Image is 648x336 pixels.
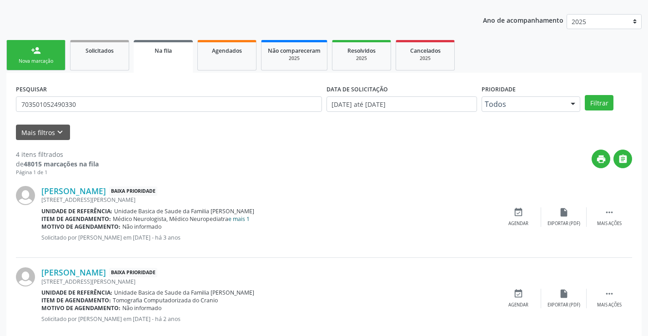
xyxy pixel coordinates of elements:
[592,150,610,168] button: print
[41,278,496,286] div: [STREET_ADDRESS][PERSON_NAME]
[212,47,242,55] span: Agendados
[41,223,121,231] b: Motivo de agendamento:
[114,289,254,296] span: Unidade Basica de Saude da Familia [PERSON_NAME]
[548,221,580,227] div: Exportar (PDF)
[41,186,106,196] a: [PERSON_NAME]
[16,186,35,205] img: img
[508,221,528,227] div: Agendar
[597,221,622,227] div: Mais ações
[113,215,250,223] span: Médico Neurologista, Médico Neuropediatra
[16,96,322,112] input: Nome, CNS
[16,82,47,96] label: PESQUISAR
[228,215,250,223] a: e mais 1
[339,55,384,62] div: 2025
[41,196,496,204] div: [STREET_ADDRESS][PERSON_NAME]
[85,47,114,55] span: Solicitados
[597,302,622,308] div: Mais ações
[16,159,99,169] div: de
[41,304,121,312] b: Motivo de agendamento:
[41,315,496,323] p: Solicitado por [PERSON_NAME] em [DATE] - há 2 anos
[109,268,157,277] span: Baixa Prioridade
[559,207,569,217] i: insert_drive_file
[41,207,112,215] b: Unidade de referência:
[155,47,172,55] span: Na fila
[113,296,218,304] span: Tomografia Computadorizada do Cranio
[55,127,65,137] i: keyboard_arrow_down
[347,47,376,55] span: Resolvidos
[16,169,99,176] div: Página 1 de 1
[268,55,321,62] div: 2025
[122,223,161,231] span: Não informado
[410,47,441,55] span: Cancelados
[483,14,563,25] p: Ano de acompanhamento
[41,296,111,304] b: Item de agendamento:
[604,207,614,217] i: 
[513,207,523,217] i: event_available
[559,289,569,299] i: insert_drive_file
[16,125,70,140] button: Mais filtroskeyboard_arrow_down
[41,215,111,223] b: Item de agendamento:
[16,150,99,159] div: 4 itens filtrados
[548,302,580,308] div: Exportar (PDF)
[122,304,161,312] span: Não informado
[513,289,523,299] i: event_available
[618,154,628,164] i: 
[31,45,41,55] div: person_add
[482,82,516,96] label: Prioridade
[41,289,112,296] b: Unidade de referência:
[41,267,106,277] a: [PERSON_NAME]
[596,154,606,164] i: print
[13,58,59,65] div: Nova marcação
[109,186,157,196] span: Baixa Prioridade
[114,207,254,215] span: Unidade Basica de Saude da Familia [PERSON_NAME]
[327,82,388,96] label: DATA DE SOLICITAÇÃO
[24,160,99,168] strong: 48015 marcações na fila
[268,47,321,55] span: Não compareceram
[327,96,477,112] input: Selecione um intervalo
[604,289,614,299] i: 
[402,55,448,62] div: 2025
[508,302,528,308] div: Agendar
[16,267,35,286] img: img
[585,95,613,110] button: Filtrar
[613,150,632,168] button: 
[41,234,496,241] p: Solicitado por [PERSON_NAME] em [DATE] - há 3 anos
[485,100,562,109] span: Todos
